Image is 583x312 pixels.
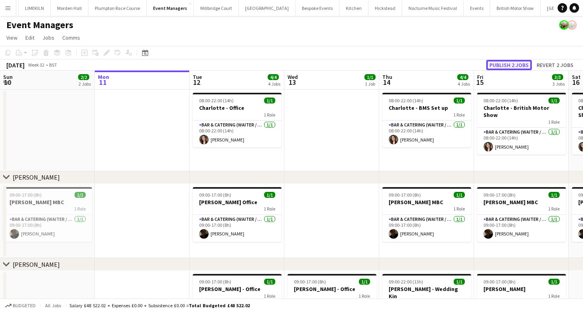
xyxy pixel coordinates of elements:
[51,0,88,16] button: Morden Hall
[548,293,560,299] span: 1 Role
[268,74,279,80] span: 4/4
[3,187,92,242] div: 09:00-17:00 (8h)1/1[PERSON_NAME] MBC1 RoleBar & Catering (Waiter / waitress)1/109:00-17:00 (8h)[P...
[13,303,36,308] span: Budgeted
[193,93,282,147] app-job-card: 08:00-22:00 (14h)1/1Charlotte - Office1 RoleBar & Catering (Waiter / waitress)1/108:00-22:00 (14h...
[567,20,577,30] app-user-avatar: Staffing Manager
[453,206,465,212] span: 1 Role
[4,301,37,310] button: Budgeted
[359,293,370,299] span: 1 Role
[389,192,421,198] span: 09:00-17:00 (8h)
[381,78,392,87] span: 14
[193,104,282,111] h3: Charlotte - Office
[382,187,471,242] div: 09:00-17:00 (8h)1/1[PERSON_NAME] MBC1 RoleBar & Catering (Waiter / waitress)1/109:00-17:00 (8h)[P...
[3,33,21,43] a: View
[59,33,83,43] a: Comms
[477,128,566,155] app-card-role: Bar & Catering (Waiter / waitress)1/108:00-22:00 (14h)[PERSON_NAME]
[476,78,483,87] span: 15
[97,78,109,87] span: 11
[483,98,518,103] span: 08:00-22:00 (14h)
[382,93,471,147] app-job-card: 08:00-22:00 (14h)1/1Charlotte - BMS Set up1 RoleBar & Catering (Waiter / waitress)1/108:00-22:00 ...
[548,192,560,198] span: 1/1
[382,215,471,242] app-card-role: Bar & Catering (Waiter / waitress)1/109:00-17:00 (8h)[PERSON_NAME]
[69,302,250,308] div: Salary £48 522.02 + Expenses £0.00 + Subsistence £0.00 =
[264,206,275,212] span: 1 Role
[548,119,560,125] span: 1 Role
[13,260,60,268] div: [PERSON_NAME]
[239,0,295,16] button: [GEOGRAPHIC_DATA]
[147,0,194,16] button: Event Managers
[368,0,402,16] button: Hickstead
[288,285,376,293] h3: [PERSON_NAME] - Office
[454,98,465,103] span: 1/1
[559,20,569,30] app-user-avatar: Staffing Manager
[2,78,13,87] span: 10
[483,192,516,198] span: 09:00-17:00 (8h)
[548,206,560,212] span: 1 Role
[193,73,202,80] span: Tue
[288,73,298,80] span: Wed
[295,0,339,16] button: Bespoke Events
[286,78,298,87] span: 13
[365,81,375,87] div: 1 Job
[22,33,38,43] a: Edit
[264,98,275,103] span: 1/1
[6,61,25,69] div: [DATE]
[78,74,89,80] span: 2/2
[193,199,282,206] h3: [PERSON_NAME] Office
[193,121,282,147] app-card-role: Bar & Catering (Waiter / waitress)1/108:00-22:00 (14h)[PERSON_NAME]
[26,62,46,68] span: Week 32
[3,199,92,206] h3: [PERSON_NAME] MBC
[98,73,109,80] span: Mon
[189,302,250,308] span: Total Budgeted £48 522.02
[193,285,282,293] h3: [PERSON_NAME] - Office
[42,34,54,41] span: Jobs
[402,0,464,16] button: Nocturne Music Festival
[6,19,73,31] h1: Event Managers
[294,279,326,285] span: 09:00-17:00 (8h)
[382,104,471,111] h3: Charlotte - BMS Set up
[75,192,86,198] span: 1/1
[264,293,275,299] span: 1 Role
[382,285,471,300] h3: [PERSON_NAME] - Wedding Kin
[13,173,60,181] div: [PERSON_NAME]
[199,279,231,285] span: 09:00-17:00 (8h)
[193,187,282,242] div: 09:00-17:00 (8h)1/1[PERSON_NAME] Office1 RoleBar & Catering (Waiter / waitress)1/109:00-17:00 (8h...
[477,215,566,242] app-card-role: Bar & Catering (Waiter / waitress)1/109:00-17:00 (8h)[PERSON_NAME]
[193,215,282,242] app-card-role: Bar & Catering (Waiter / waitress)1/109:00-17:00 (8h)[PERSON_NAME]
[3,215,92,242] app-card-role: Bar & Catering (Waiter / waitress)1/109:00-17:00 (8h)[PERSON_NAME]
[192,78,202,87] span: 12
[477,104,566,119] h3: Charlotte - British Motor Show
[264,279,275,285] span: 1/1
[339,0,368,16] button: Kitchen
[268,81,280,87] div: 4 Jobs
[62,34,80,41] span: Comms
[552,74,563,80] span: 3/3
[389,98,423,103] span: 08:00-22:00 (14h)
[453,112,465,118] span: 1 Role
[477,73,483,80] span: Fri
[382,199,471,206] h3: [PERSON_NAME] MBC
[364,74,376,80] span: 1/1
[199,98,234,103] span: 08:00-22:00 (14h)
[10,192,42,198] span: 09:00-17:00 (8h)
[572,73,581,80] span: Sat
[264,192,275,198] span: 1/1
[74,206,86,212] span: 1 Role
[490,0,541,16] button: British Motor Show
[486,60,532,70] button: Publish 2 jobs
[359,279,370,285] span: 1/1
[483,279,516,285] span: 09:00-17:00 (8h)
[477,187,566,242] app-job-card: 09:00-17:00 (8h)1/1[PERSON_NAME] MBC1 RoleBar & Catering (Waiter / waitress)1/109:00-17:00 (8h)[P...
[454,192,465,198] span: 1/1
[88,0,147,16] button: Plumpton Race Course
[44,302,63,308] span: All jobs
[458,81,470,87] div: 4 Jobs
[457,74,468,80] span: 4/4
[533,60,577,70] button: Revert 2 jobs
[382,73,392,80] span: Thu
[464,0,490,16] button: Events
[382,121,471,147] app-card-role: Bar & Catering (Waiter / waitress)1/108:00-22:00 (14h)[PERSON_NAME]
[552,81,565,87] div: 3 Jobs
